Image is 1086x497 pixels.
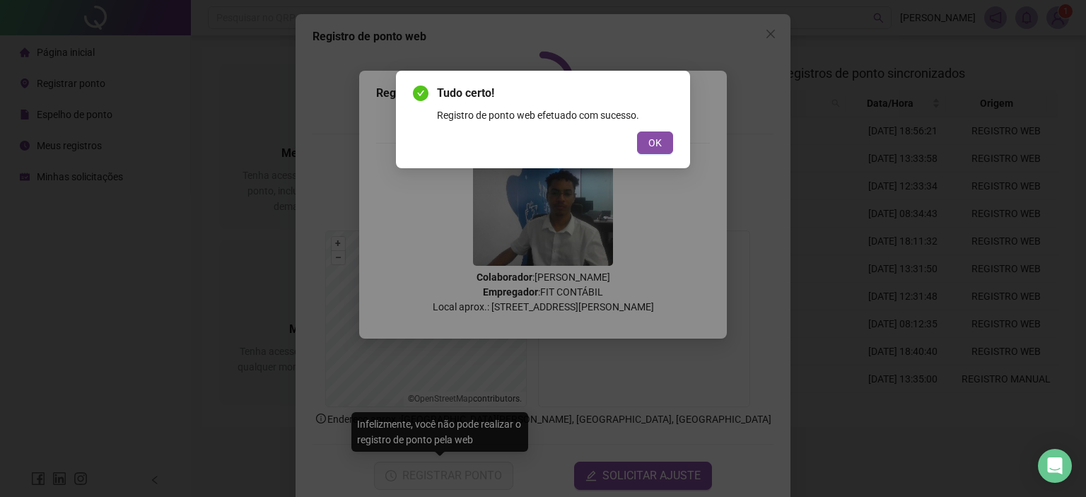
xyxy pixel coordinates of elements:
div: Open Intercom Messenger [1038,449,1072,483]
div: Registro de ponto web efetuado com sucesso. [437,107,673,123]
span: OK [648,135,662,151]
span: check-circle [413,86,428,101]
span: Tudo certo! [437,85,673,102]
button: OK [637,131,673,154]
